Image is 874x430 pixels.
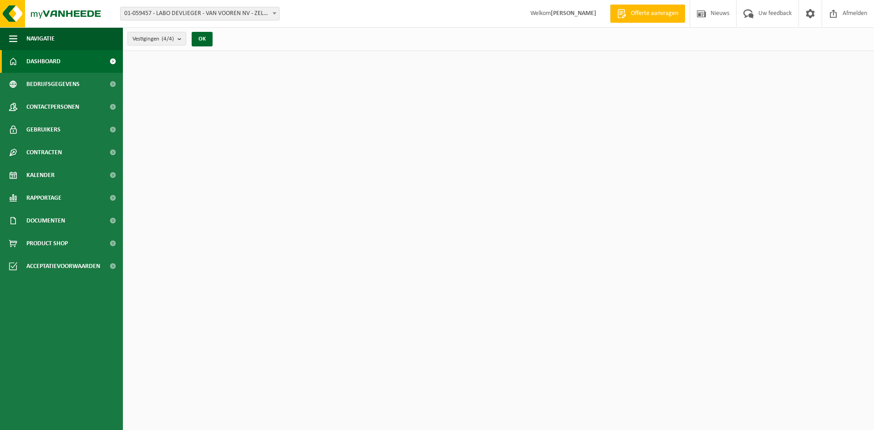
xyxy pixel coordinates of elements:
count: (4/4) [162,36,174,42]
span: Dashboard [26,50,61,73]
span: Navigatie [26,27,55,50]
span: Kalender [26,164,55,187]
a: Offerte aanvragen [610,5,685,23]
span: Contactpersonen [26,96,79,118]
span: 01-059457 - LABO DEVLIEGER - VAN VOOREN NV - ZELZATE [120,7,279,20]
span: Bedrijfsgegevens [26,73,80,96]
span: Gebruikers [26,118,61,141]
span: 01-059457 - LABO DEVLIEGER - VAN VOOREN NV - ZELZATE [121,7,279,20]
strong: [PERSON_NAME] [551,10,596,17]
span: Offerte aanvragen [629,9,681,18]
span: Product Shop [26,232,68,255]
span: Rapportage [26,187,61,209]
button: Vestigingen(4/4) [127,32,186,46]
span: Vestigingen [132,32,174,46]
span: Acceptatievoorwaarden [26,255,100,278]
span: Documenten [26,209,65,232]
button: OK [192,32,213,46]
span: Contracten [26,141,62,164]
